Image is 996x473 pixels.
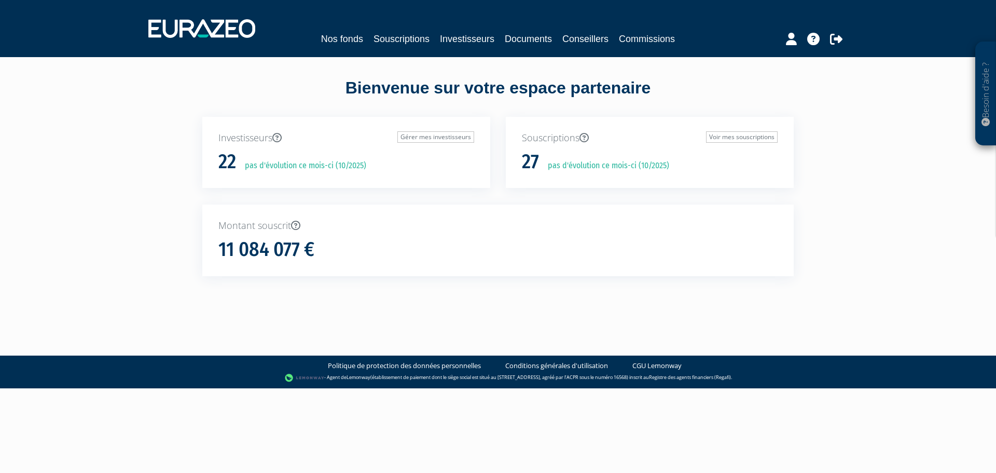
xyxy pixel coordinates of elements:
[632,361,682,371] a: CGU Lemonway
[374,32,430,46] a: Souscriptions
[218,239,314,261] h1: 11 084 077 €
[328,361,481,371] a: Politique de protection des données personnelles
[505,32,552,46] a: Documents
[649,374,731,381] a: Registre des agents financiers (Regafi)
[706,131,778,143] a: Voir mes souscriptions
[347,374,370,381] a: Lemonway
[980,47,992,141] p: Besoin d'aide ?
[619,32,675,46] a: Commissions
[10,373,986,383] div: - Agent de (établissement de paiement dont le siège social est situé au [STREET_ADDRESS], agréé p...
[195,76,801,117] div: Bienvenue sur votre espace partenaire
[321,32,363,46] a: Nos fonds
[522,151,539,173] h1: 27
[505,361,608,371] a: Conditions générales d'utilisation
[218,131,474,145] p: Investisseurs
[440,32,494,46] a: Investisseurs
[218,219,778,233] p: Montant souscrit
[238,160,366,172] p: pas d'évolution ce mois-ci (10/2025)
[285,373,325,383] img: logo-lemonway.png
[562,32,608,46] a: Conseillers
[541,160,669,172] p: pas d'évolution ce mois-ci (10/2025)
[148,19,255,38] img: 1732889491-logotype_eurazeo_blanc_rvb.png
[218,151,236,173] h1: 22
[397,131,474,143] a: Gérer mes investisseurs
[522,131,778,145] p: Souscriptions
